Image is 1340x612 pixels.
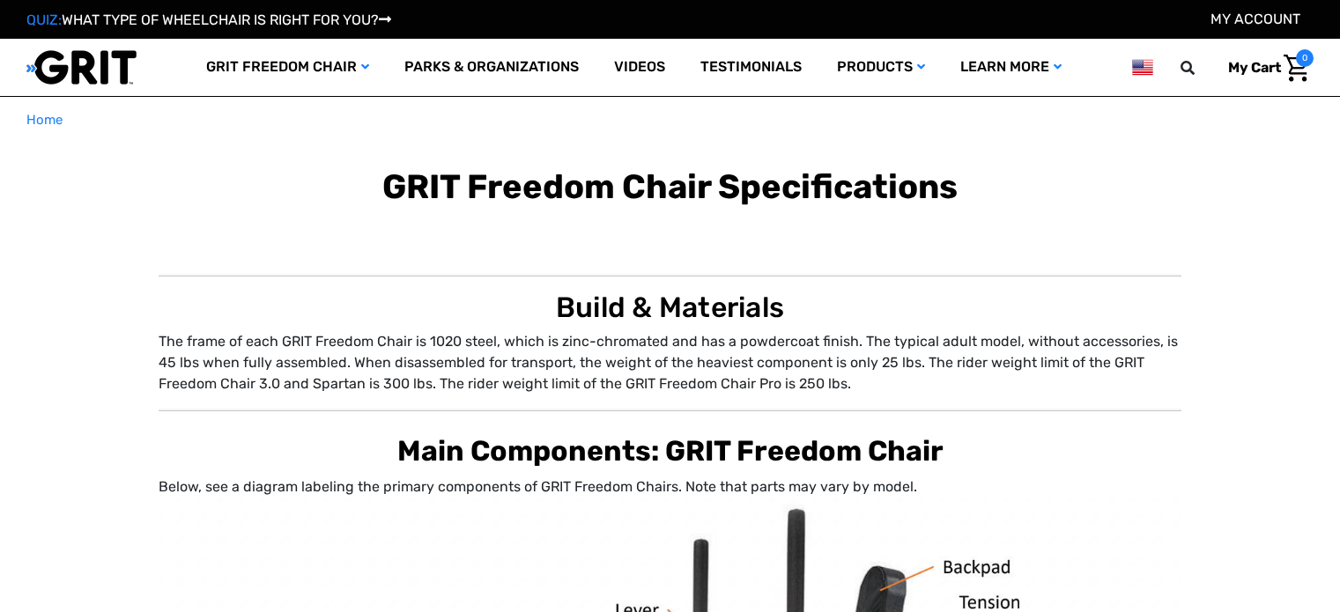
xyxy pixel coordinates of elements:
p: The frame of each GRIT Freedom Chair is 1020 steel, which is zinc-chromated and has a powdercoat ... [159,331,1181,394]
a: Products [819,39,943,96]
a: Parks & Organizations [387,39,596,96]
b: Main Components: GRIT Freedom Chair [397,434,944,468]
a: Testimonials [683,39,819,96]
a: Home [26,110,63,130]
input: Search [1188,49,1215,86]
nav: Breadcrumb [26,110,1314,130]
img: Cart [1284,55,1309,82]
h2: Build & Materials [159,291,1181,324]
span: Home [26,112,63,128]
b: GRIT Freedom Chair Specifications [382,166,958,207]
img: GRIT All-Terrain Wheelchair and Mobility Equipment [26,49,137,85]
img: us.png [1132,56,1153,78]
p: Below, see a diagram labeling the primary components of GRIT Freedom Chairs. Note that parts may ... [159,476,1181,498]
a: GRIT Freedom Chair [189,39,387,96]
span: QUIZ: [26,11,62,28]
span: 0 [1296,49,1314,67]
a: Cart with 0 items [1215,49,1314,86]
span: My Cart [1228,59,1281,76]
a: Account [1210,11,1300,27]
a: Videos [596,39,683,96]
a: QUIZ:WHAT TYPE OF WHEELCHAIR IS RIGHT FOR YOU? [26,11,391,28]
a: Learn More [943,39,1079,96]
